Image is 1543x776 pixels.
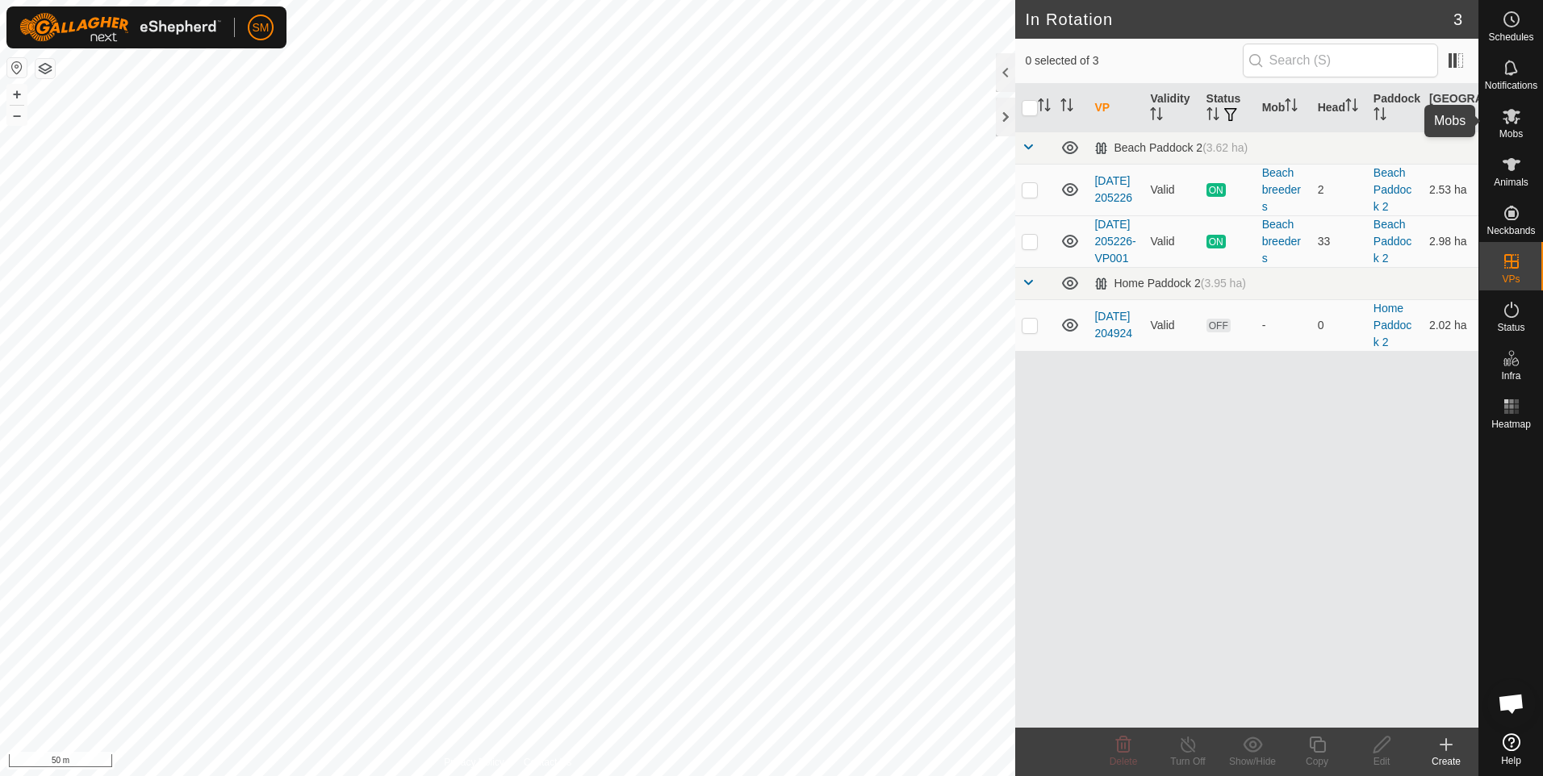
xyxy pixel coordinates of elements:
[1206,319,1231,332] span: OFF
[1374,166,1411,213] a: Beach Paddock 2
[1501,756,1521,766] span: Help
[1497,323,1524,332] span: Status
[1038,101,1051,114] p-sorticon: Activate to sort
[1374,110,1386,123] p-sorticon: Activate to sort
[1262,216,1305,267] div: Beach breeders
[1488,32,1533,42] span: Schedules
[1499,129,1523,139] span: Mobs
[1345,101,1358,114] p-sorticon: Activate to sort
[1243,44,1438,77] input: Search (S)
[1144,84,1199,132] th: Validity
[1025,52,1242,69] span: 0 selected of 3
[1479,727,1543,772] a: Help
[1487,226,1535,236] span: Neckbands
[1202,141,1248,154] span: (3.62 ha)
[1502,274,1520,284] span: VPs
[36,59,55,78] button: Map Layers
[1423,164,1478,215] td: 2.53 ha
[1487,679,1536,728] div: Open chat
[1025,10,1453,29] h2: In Rotation
[1374,302,1411,348] a: Home Paddock 2
[1285,101,1298,114] p-sorticon: Activate to sort
[1374,218,1411,265] a: Beach Paddock 2
[1262,165,1305,215] div: Beach breeders
[1094,277,1245,290] div: Home Paddock 2
[1220,754,1285,769] div: Show/Hide
[1150,110,1163,123] p-sorticon: Activate to sort
[1144,215,1199,267] td: Valid
[1110,756,1138,767] span: Delete
[1414,754,1478,769] div: Create
[1349,754,1414,769] div: Edit
[1494,177,1528,187] span: Animals
[7,106,27,125] button: –
[1206,110,1219,123] p-sorticon: Activate to sort
[1156,754,1220,769] div: Turn Off
[1485,81,1537,90] span: Notifications
[19,13,221,42] img: Gallagher Logo
[1094,141,1248,155] div: Beach Paddock 2
[1285,754,1349,769] div: Copy
[1367,84,1423,132] th: Paddock
[7,58,27,77] button: Reset Map
[1423,299,1478,351] td: 2.02 ha
[1206,235,1226,248] span: ON
[1311,215,1367,267] td: 33
[1256,84,1311,132] th: Mob
[1423,215,1478,267] td: 2.98 ha
[1501,371,1520,381] span: Infra
[1206,183,1226,197] span: ON
[253,19,270,36] span: SM
[7,85,27,104] button: +
[1201,277,1246,290] span: (3.95 ha)
[1094,310,1132,340] a: [DATE] 204924
[1311,164,1367,215] td: 2
[1262,317,1305,334] div: -
[1060,101,1073,114] p-sorticon: Activate to sort
[1311,299,1367,351] td: 0
[444,755,504,770] a: Privacy Policy
[1144,164,1199,215] td: Valid
[1088,84,1144,132] th: VP
[1144,299,1199,351] td: Valid
[1423,84,1478,132] th: [GEOGRAPHIC_DATA] Area
[1094,174,1132,204] a: [DATE] 205226
[1491,419,1531,429] span: Heatmap
[524,755,571,770] a: Contact Us
[1311,84,1367,132] th: Head
[1094,218,1135,265] a: [DATE] 205226-VP001
[1453,7,1462,31] span: 3
[1200,84,1256,132] th: Status
[1454,110,1467,123] p-sorticon: Activate to sort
